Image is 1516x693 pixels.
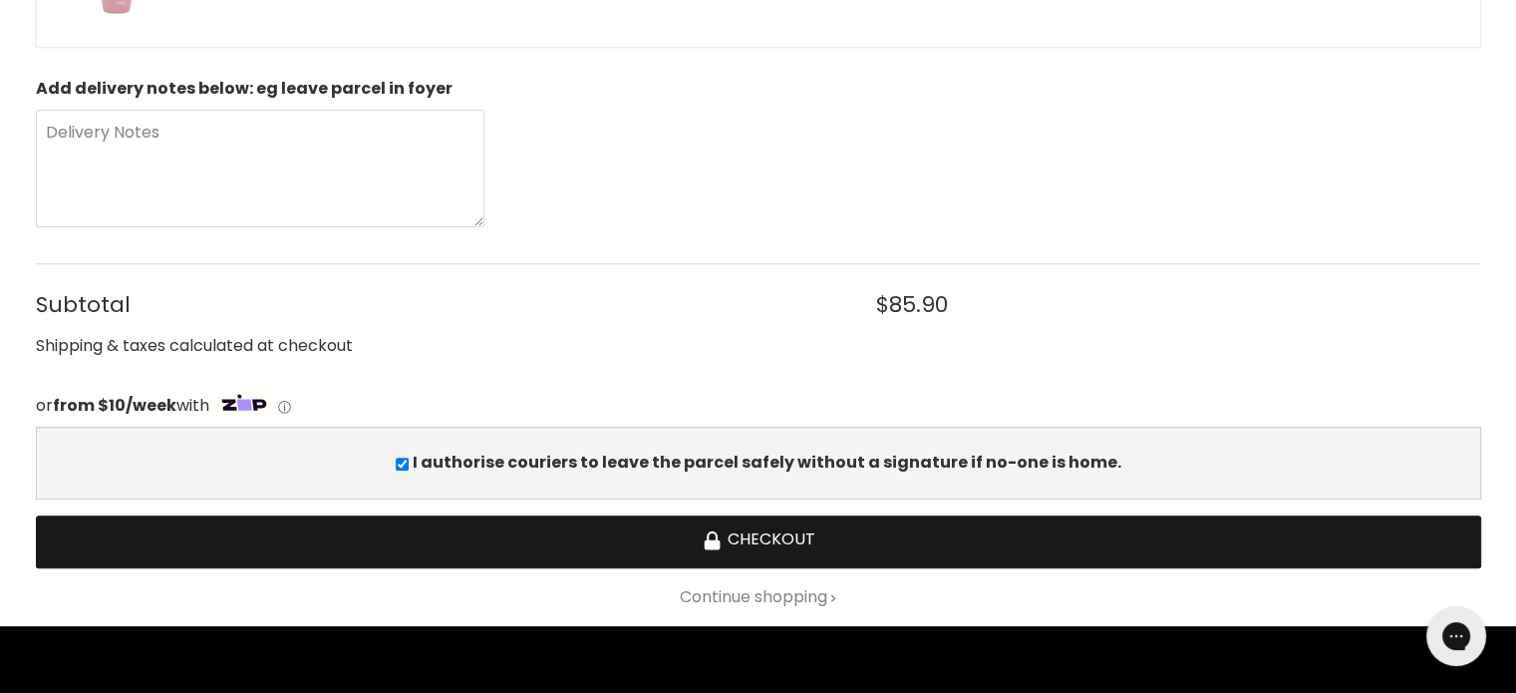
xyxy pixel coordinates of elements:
[36,516,1481,568] button: Checkout
[1416,599,1496,673] iframe: Gorgias live chat messenger
[53,394,176,417] strong: from $10/week
[36,588,1481,606] a: Continue shopping
[876,292,948,317] span: $85.90
[36,292,834,317] span: Subtotal
[36,334,1481,359] div: Shipping & taxes calculated at checkout
[213,390,275,418] img: Zip Logo
[36,394,209,417] span: or with
[36,77,453,100] b: Add delivery notes below: eg leave parcel in foyer
[413,451,1121,474] b: I authorise couriers to leave the parcel safely without a signature if no-one is home.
